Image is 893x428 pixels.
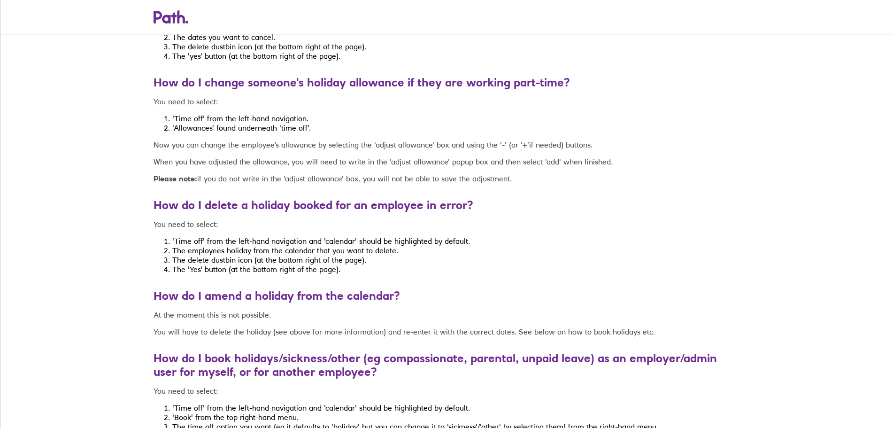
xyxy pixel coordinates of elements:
[172,123,739,132] li: 'Allowances' found underneath 'time off'.
[154,174,197,183] strong: Please note:
[172,265,739,274] li: The 'Yes' button (at the bottom right of the page).
[172,246,739,255] li: The employees holiday from the calendar that you want to delete.
[172,114,739,123] li: 'Time off' from the left-hand navigation.
[172,412,739,422] li: 'Book' from the top right-hand menu.
[154,76,570,89] strong: How do I change someone's holiday allowance if they are working part-time?
[172,32,739,42] li: The dates you want to cancel.
[172,236,739,246] li: 'Time off' from the left-hand navigation and 'calendar' should be highlighted by default.
[154,310,739,319] p: At the moment this is not possible.
[154,289,400,303] strong: How do I amend a holiday from the calendar?
[154,386,739,396] p: You need to select:
[172,403,739,412] li: 'Time off' from the left-hand navigation and 'calendar' should be highlighted by default.
[154,97,739,106] p: You need to select:
[154,174,739,183] p: if you do not write in the 'adjust allowance' box, you will not be able to save the adjustment.
[154,140,739,149] p: Now you can change the employee’s allowance by selecting the 'adjust allowance' box and using the...
[172,42,739,51] li: The delete dustbin icon (at the bottom right of the page).
[154,351,717,379] strong: How do I book holidays/sickness/other (eg compassionate, parental, unpaid leave) as an employer/a...
[172,51,739,61] li: The 'yes' button (at the bottom right of the page).
[154,219,739,229] p: You need to select:
[172,255,739,265] li: The delete dustbin icon (at the bottom right of the page).
[154,327,739,336] p: You will have to delete the holiday (see above for more information) and re-enter it with the cor...
[154,198,473,212] strong: How do I delete a holiday booked for an employee in error?
[154,157,739,166] p: When you have adjusted the allowance, you will need to write in the 'adjust allowance' popup box ...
